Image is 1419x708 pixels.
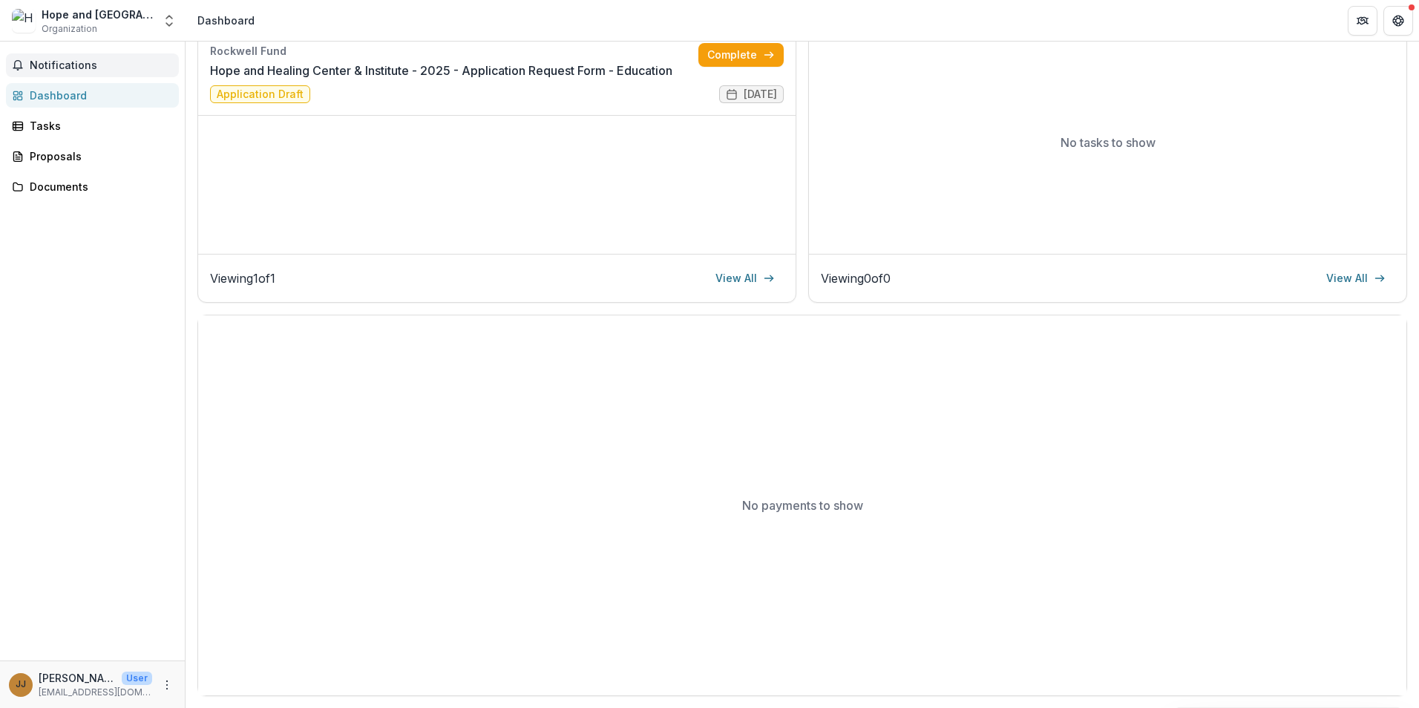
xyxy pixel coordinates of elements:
span: Notifications [30,59,173,72]
span: Organization [42,22,97,36]
div: Proposals [30,148,167,164]
div: Hope and [GEOGRAPHIC_DATA] [42,7,153,22]
a: View All [1317,266,1395,290]
a: Complete [698,43,784,67]
div: No payments to show [198,315,1406,695]
p: No tasks to show [1061,134,1156,151]
a: Hope and Healing Center & Institute - 2025 - Application Request Form - Education [210,62,672,79]
button: Notifications [6,53,179,77]
button: Open entity switcher [159,6,180,36]
p: User [122,672,152,685]
img: Hope and Healing Center & Institute [12,9,36,33]
div: Documents [30,179,167,194]
a: Tasks [6,114,179,138]
div: Dashboard [30,88,167,103]
a: Proposals [6,144,179,168]
p: [EMAIL_ADDRESS][DOMAIN_NAME] [39,686,152,699]
button: More [158,676,176,694]
div: Joanne Jones [16,680,26,689]
a: View All [707,266,784,290]
div: Dashboard [197,13,255,28]
button: Get Help [1383,6,1413,36]
a: Documents [6,174,179,199]
nav: breadcrumb [191,10,260,31]
p: Viewing 0 of 0 [821,269,891,287]
p: [PERSON_NAME] [39,670,116,686]
button: Partners [1348,6,1377,36]
p: Viewing 1 of 1 [210,269,275,287]
a: Dashboard [6,83,179,108]
div: Tasks [30,118,167,134]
